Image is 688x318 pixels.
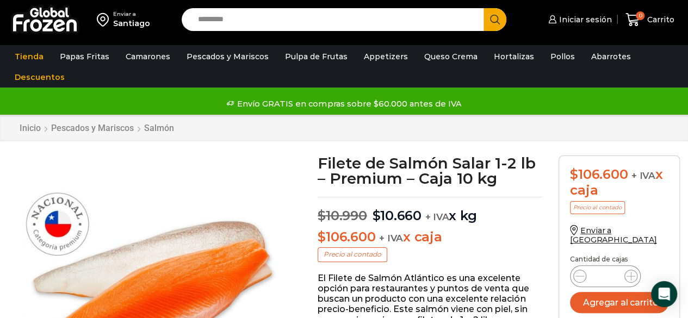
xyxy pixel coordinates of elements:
[545,46,580,67] a: Pollos
[318,229,326,245] span: $
[484,8,506,31] button: Search button
[19,123,175,133] nav: Breadcrumb
[644,14,674,25] span: Carrito
[379,233,403,244] span: + IVA
[570,201,625,214] p: Precio al contado
[318,247,387,261] p: Precio al contado
[318,229,542,245] p: x caja
[358,46,413,67] a: Appetizers
[570,226,657,245] a: Enviar a [GEOGRAPHIC_DATA]
[9,46,49,67] a: Tienda
[9,67,70,88] a: Descuentos
[280,46,353,67] a: Pulpa de Frutas
[570,167,668,198] div: x caja
[570,166,578,182] span: $
[318,208,326,223] span: $
[54,46,115,67] a: Papas Fritas
[318,155,542,186] h1: Filete de Salmón Salar 1-2 lb – Premium – Caja 10 kg
[488,46,540,67] a: Hortalizas
[546,9,612,30] a: Iniciar sesión
[181,46,274,67] a: Pescados y Mariscos
[570,255,668,263] p: Cantidad de cajas
[372,208,380,223] span: $
[113,18,150,29] div: Santiago
[623,7,677,33] a: 0 Carrito
[113,10,150,18] div: Enviar a
[419,46,483,67] a: Queso Crema
[372,208,421,223] bdi: 10.660
[636,11,644,20] span: 0
[570,292,668,313] button: Agregar al carrito
[120,46,176,67] a: Camarones
[51,123,134,133] a: Pescados y Mariscos
[570,166,628,182] bdi: 106.600
[556,14,612,25] span: Iniciar sesión
[318,197,542,224] p: x kg
[318,229,375,245] bdi: 106.600
[318,208,367,223] bdi: 10.990
[19,123,41,133] a: Inicio
[586,46,636,67] a: Abarrotes
[595,269,616,284] input: Product quantity
[144,123,175,133] a: Salmón
[425,211,449,222] span: + IVA
[631,170,655,181] span: + IVA
[651,281,677,307] div: Open Intercom Messenger
[97,10,113,29] img: address-field-icon.svg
